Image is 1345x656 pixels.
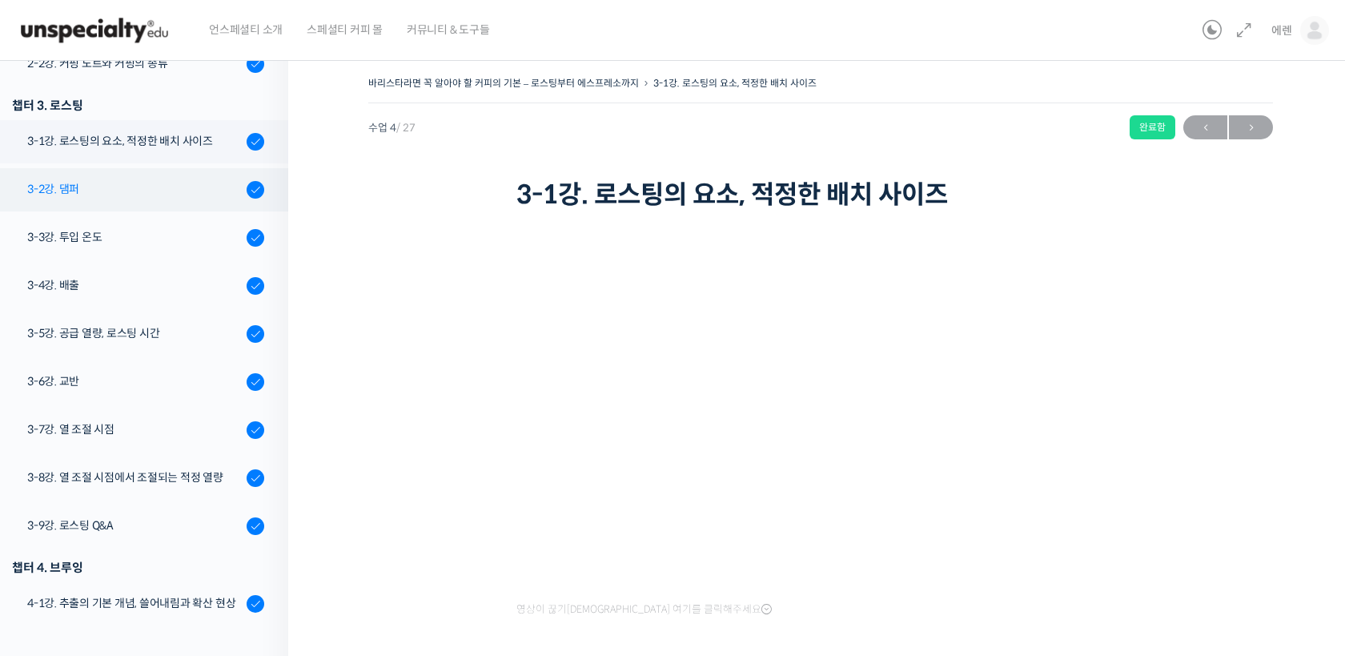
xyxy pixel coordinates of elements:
[1130,115,1175,139] div: 완료함
[653,77,817,89] a: 3-1강. 로스팅의 요소, 적정한 배치 사이즈
[5,508,106,548] a: 홈
[27,372,242,390] div: 3-6강. 교반
[27,228,242,246] div: 3-3강. 투입 온도
[12,95,264,116] div: 챕터 3. 로스팅
[27,54,242,72] div: 2-2강. 커핑 노트와 커핑의 종류
[1183,115,1227,139] a: ←이전
[27,324,242,342] div: 3-5강. 공급 열량, 로스팅 시간
[27,180,242,198] div: 3-2강. 댐퍼
[12,557,264,578] div: 챕터 4. 브루잉
[368,123,416,133] span: 수업 4
[516,603,772,616] span: 영상이 끊기[DEMOGRAPHIC_DATA] 여기를 클릭해주세요
[207,508,307,548] a: 설정
[50,532,60,545] span: 홈
[516,179,1125,210] h1: 3-1강. 로스팅의 요소, 적정한 배치 사이즈
[147,533,166,545] span: 대화
[1183,117,1227,139] span: ←
[1229,115,1273,139] a: 다음→
[27,517,242,534] div: 3-9강. 로스팅 Q&A
[1271,23,1292,38] span: 에렌
[106,508,207,548] a: 대화
[396,121,416,135] span: / 27
[27,469,242,486] div: 3-8강. 열 조절 시점에서 조절되는 적정 열량
[27,132,242,150] div: 3-1강. 로스팅의 요소, 적정한 배치 사이즈
[368,77,639,89] a: 바리스타라면 꼭 알아야 할 커피의 기본 – 로스팅부터 에스프레소까지
[1229,117,1273,139] span: →
[247,532,267,545] span: 설정
[27,421,242,438] div: 3-7강. 열 조절 시점
[27,594,242,612] div: 4-1강. 추출의 기본 개념, 쓸어내림과 확산 현상
[27,276,242,294] div: 3-4강. 배출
